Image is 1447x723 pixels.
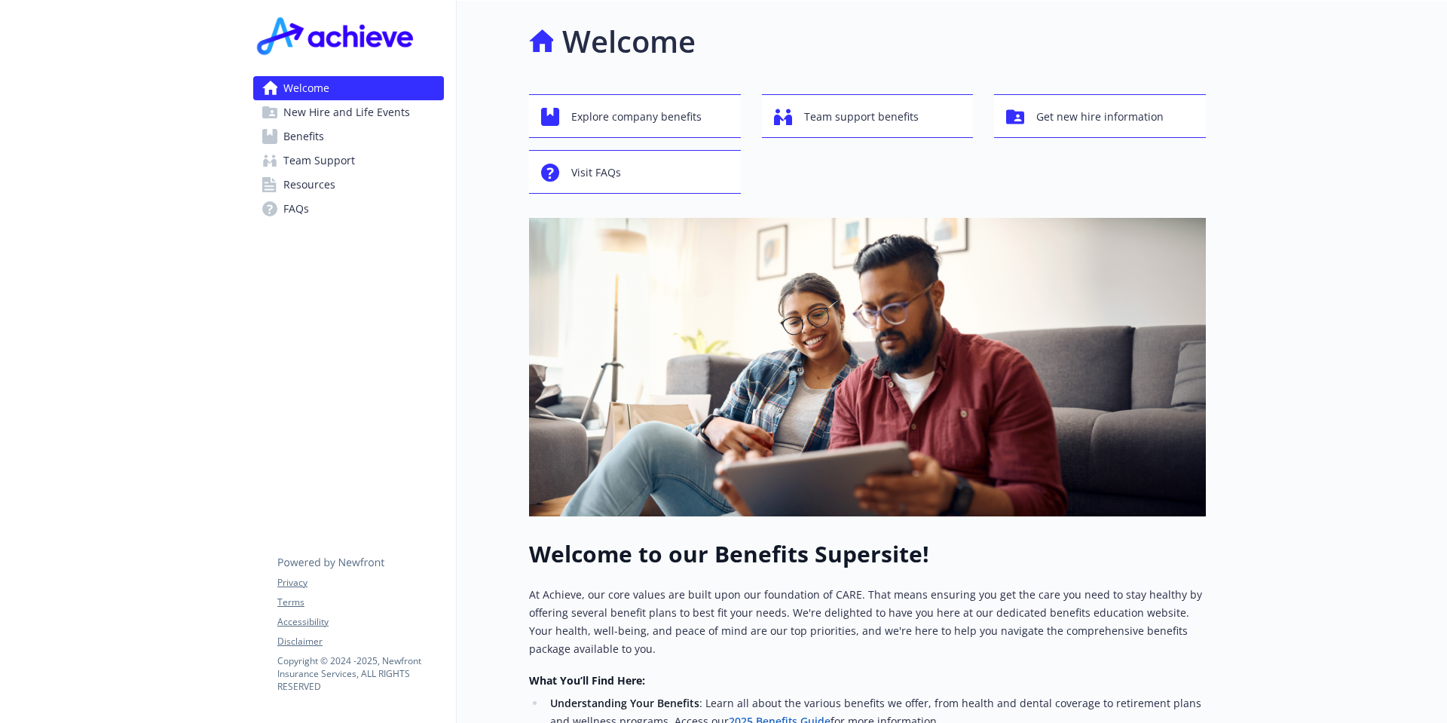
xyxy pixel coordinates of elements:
[277,615,443,629] a: Accessibility
[550,696,699,710] strong: Understanding Your Benefits
[253,149,444,173] a: Team Support
[283,197,309,221] span: FAQs
[529,150,741,194] button: Visit FAQs
[571,103,702,131] span: Explore company benefits
[277,654,443,693] p: Copyright © 2024 - 2025 , Newfront Insurance Services, ALL RIGHTS RESERVED
[277,576,443,590] a: Privacy
[277,635,443,648] a: Disclaimer
[277,596,443,609] a: Terms
[529,541,1206,568] h1: Welcome to our Benefits Supersite!
[283,100,410,124] span: New Hire and Life Events
[283,124,324,149] span: Benefits
[253,173,444,197] a: Resources
[1036,103,1164,131] span: Get new hire information
[994,94,1206,138] button: Get new hire information
[529,586,1206,658] p: At Achieve, our core values are built upon our foundation of CARE. That means ensuring you get th...
[804,103,919,131] span: Team support benefits
[253,100,444,124] a: New Hire and Life Events
[562,19,696,64] h1: Welcome
[529,218,1206,516] img: overview page banner
[283,149,355,173] span: Team Support
[253,197,444,221] a: FAQs
[529,94,741,138] button: Explore company benefits
[253,76,444,100] a: Welcome
[283,76,329,100] span: Welcome
[283,173,335,197] span: Resources
[253,124,444,149] a: Benefits
[571,158,621,187] span: Visit FAQs
[762,94,974,138] button: Team support benefits
[529,673,645,688] strong: What You’ll Find Here:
